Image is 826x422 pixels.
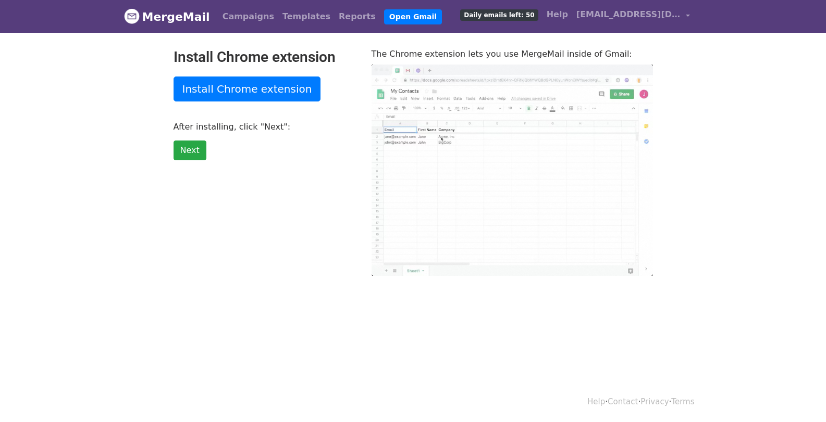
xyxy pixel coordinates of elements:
a: Open Gmail [384,9,442,24]
a: Install Chrome extension [174,76,321,101]
a: Help [543,4,572,25]
span: [EMAIL_ADDRESS][DOMAIN_NAME] [576,8,681,21]
span: Daily emails left: 50 [460,9,538,21]
a: Contact [608,397,638,406]
a: Privacy [640,397,669,406]
a: Daily emails left: 50 [456,4,542,25]
p: The Chrome extension lets you use MergeMail inside of Gmail: [372,48,653,59]
a: Help [587,397,605,406]
img: MergeMail logo [124,8,140,24]
a: Templates [278,6,335,27]
a: Terms [671,397,694,406]
a: Campaigns [218,6,278,27]
a: Next [174,140,206,160]
h2: Install Chrome extension [174,48,356,66]
a: [EMAIL_ADDRESS][DOMAIN_NAME] [572,4,694,29]
p: After installing, click "Next": [174,121,356,132]
a: MergeMail [124,6,210,28]
a: Reports [335,6,380,27]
